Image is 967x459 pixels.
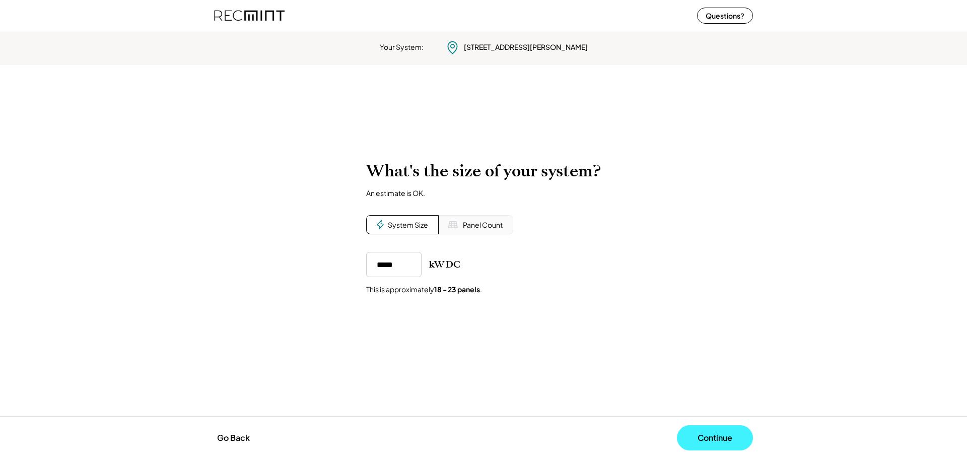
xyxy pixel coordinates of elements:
[429,258,460,271] div: kW DC
[464,42,588,52] div: [STREET_ADDRESS][PERSON_NAME]
[434,285,480,294] strong: 18 - 23 panels
[463,220,503,230] div: Panel Count
[388,220,428,230] div: System Size
[366,285,482,295] div: This is approximately .
[448,220,458,230] img: Solar%20Panel%20Icon%20%281%29.svg
[697,8,753,24] button: Questions?
[214,2,285,29] img: recmint-logotype%403x%20%281%29.jpeg
[380,42,424,52] div: Your System:
[214,427,253,449] button: Go Back
[366,161,601,181] h2: What's the size of your system?
[366,188,425,198] div: An estimate is OK.
[677,425,753,450] button: Continue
